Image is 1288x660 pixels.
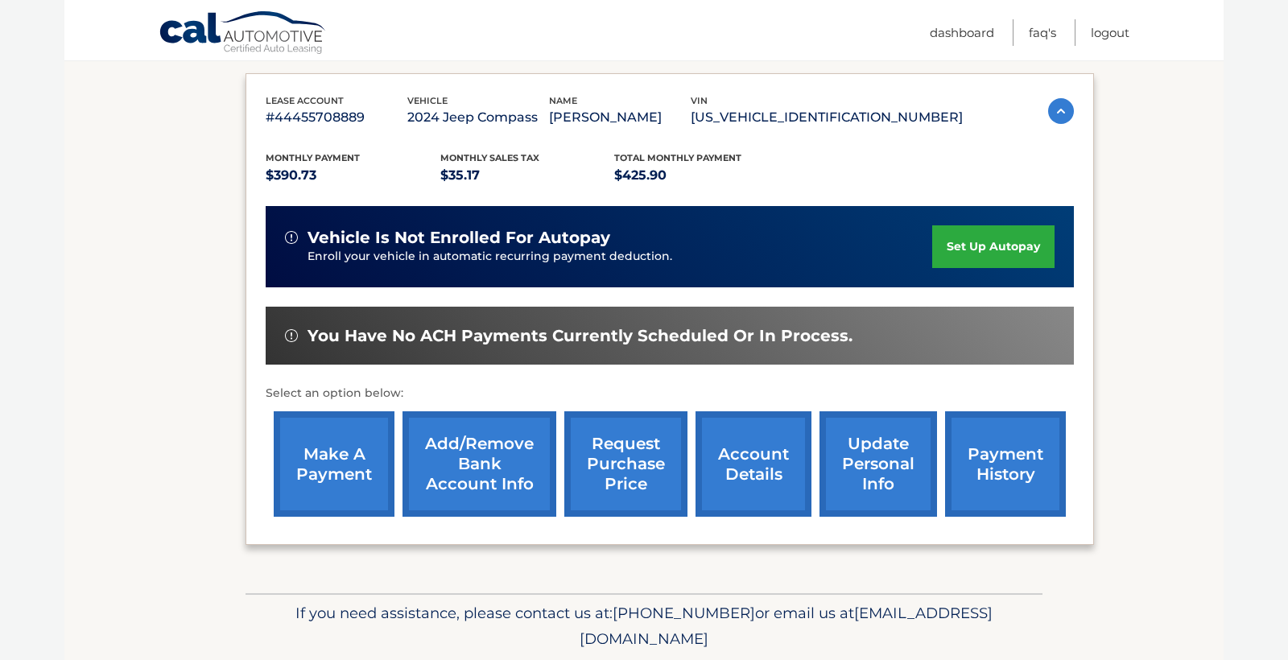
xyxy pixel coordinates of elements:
[440,164,615,187] p: $35.17
[266,164,440,187] p: $390.73
[308,228,610,248] span: vehicle is not enrolled for autopay
[696,411,811,517] a: account details
[1029,19,1056,46] a: FAQ's
[285,231,298,244] img: alert-white.svg
[308,326,852,346] span: You have no ACH payments currently scheduled or in process.
[274,411,394,517] a: make a payment
[691,106,963,129] p: [US_VEHICLE_IDENTIFICATION_NUMBER]
[308,248,932,266] p: Enroll your vehicle in automatic recurring payment deduction.
[614,152,741,163] span: Total Monthly Payment
[285,329,298,342] img: alert-white.svg
[266,384,1074,403] p: Select an option below:
[564,411,687,517] a: request purchase price
[819,411,937,517] a: update personal info
[945,411,1066,517] a: payment history
[402,411,556,517] a: Add/Remove bank account info
[256,600,1032,652] p: If you need assistance, please contact us at: or email us at
[549,95,577,106] span: name
[613,604,755,622] span: [PHONE_NUMBER]
[266,95,344,106] span: lease account
[580,604,993,648] span: [EMAIL_ADDRESS][DOMAIN_NAME]
[440,152,539,163] span: Monthly sales Tax
[691,95,708,106] span: vin
[932,225,1055,268] a: set up autopay
[266,152,360,163] span: Monthly Payment
[407,95,448,106] span: vehicle
[930,19,994,46] a: Dashboard
[614,164,789,187] p: $425.90
[266,106,407,129] p: #44455708889
[1048,98,1074,124] img: accordion-active.svg
[549,106,691,129] p: [PERSON_NAME]
[159,10,328,57] a: Cal Automotive
[407,106,549,129] p: 2024 Jeep Compass
[1091,19,1129,46] a: Logout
